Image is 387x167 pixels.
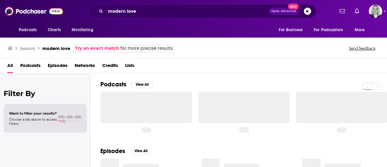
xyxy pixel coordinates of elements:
button: open menu [350,24,372,36]
button: open menu [15,24,44,36]
a: Episodes [48,61,67,73]
img: Podchaser - Follow, Share and Rate Podcasts [5,5,63,17]
h2: Podcasts [100,81,126,88]
img: User Profile [369,5,382,18]
span: for more precise results [120,45,173,52]
button: Open AdvancedNew [268,8,299,15]
span: Choose a tab above to access filters. [9,117,57,126]
button: open menu [67,24,101,36]
a: Show notifications dropdown [337,6,347,16]
h3: Search [20,45,35,51]
a: Networks [75,61,95,73]
a: PodcastsView All [100,81,153,88]
button: Send feedback [347,46,377,51]
span: For Business [279,26,303,34]
span: New [288,4,299,9]
a: Lists [125,61,134,73]
span: Want to filter your results? [9,111,57,115]
a: Try an exact match [75,45,119,52]
span: Logged in as cmaur0218 [369,5,382,18]
h2: Episodes [100,147,125,155]
h2: Filter By [4,89,87,98]
a: All [7,61,13,73]
span: More [355,26,365,34]
span: Monitoring [72,26,93,34]
button: View All [130,147,152,155]
div: Search podcasts, credits, & more... [89,4,316,18]
span: Charts [48,26,61,34]
a: Podcasts [20,61,41,73]
button: Show profile menu [369,5,382,18]
a: EpisodesView All [100,147,152,155]
h3: modern love [42,45,70,51]
a: Credits [102,61,118,73]
button: open menu [275,24,310,36]
a: Charts [44,24,64,36]
button: open menu [310,24,352,36]
input: Search podcasts, credits, & more... [106,6,268,16]
a: Show notifications dropdown [352,6,362,16]
span: For Podcasters [314,26,343,34]
span: Open Advanced [271,10,296,13]
button: View All [131,81,153,88]
span: Podcasts [19,26,37,34]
